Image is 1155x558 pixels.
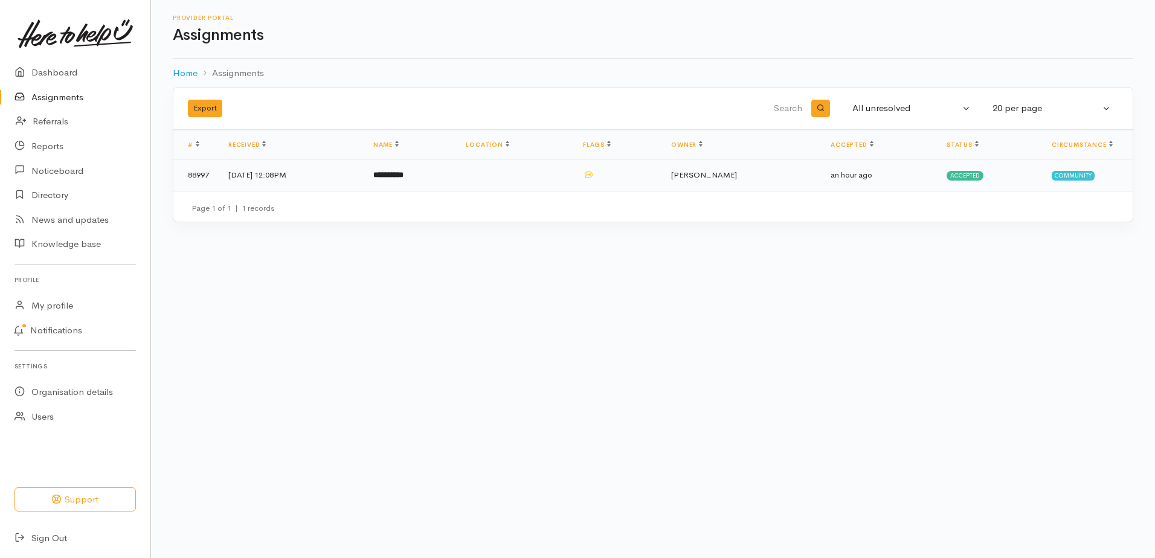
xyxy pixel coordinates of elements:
h6: Settings [14,358,136,374]
a: Flags [583,141,611,149]
a: Circumstance [1052,141,1113,149]
a: Owner [671,141,703,149]
span: Community [1052,171,1095,181]
span: Accepted [947,171,983,181]
a: Received [228,141,266,149]
button: All unresolved [845,97,978,120]
input: Search [516,94,805,123]
h1: Assignments [173,27,1133,44]
button: 20 per page [985,97,1118,120]
td: 88997 [173,159,219,191]
h6: Profile [14,272,136,288]
a: Home [173,66,198,80]
a: # [188,141,199,149]
small: Page 1 of 1 1 records [191,203,274,213]
li: Assignments [198,66,264,80]
nav: breadcrumb [173,59,1133,88]
div: 20 per page [993,101,1100,115]
td: [DATE] 12:08PM [219,159,364,191]
button: Support [14,487,136,512]
a: Location [466,141,509,149]
a: Status [947,141,979,149]
h6: Provider Portal [173,14,1133,21]
a: Accepted [831,141,873,149]
span: | [235,203,238,213]
div: All unresolved [852,101,960,115]
time: an hour ago [831,170,872,180]
span: [PERSON_NAME] [671,170,737,180]
a: Name [373,141,399,149]
button: Export [188,100,222,117]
